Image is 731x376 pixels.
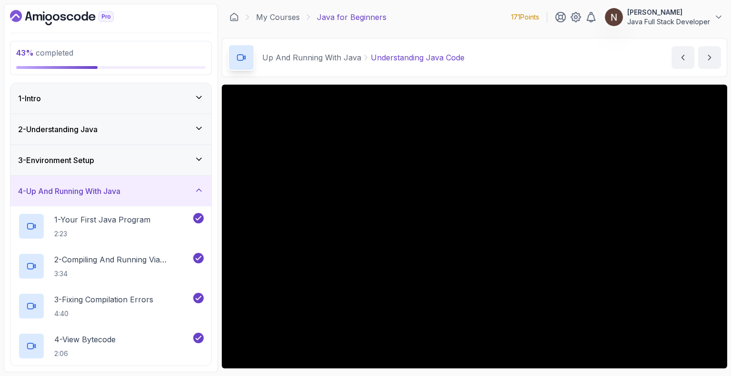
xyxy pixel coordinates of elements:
p: 171 Points [511,12,539,22]
button: 3-Fixing Compilation Errors4:40 [18,293,204,319]
p: 2 - Compiling And Running Via Terminal [54,254,191,265]
p: 1 - Your First Java Program [54,214,150,225]
img: user profile image [605,8,623,26]
p: 4:40 [54,309,153,318]
p: Understanding Java Code [371,52,464,63]
h3: 4 - Up And Running With Java [18,185,120,197]
p: Up And Running With Java [262,52,361,63]
button: 3-Environment Setup [10,145,211,175]
iframe: 7 - Understanding Java Code [222,85,727,368]
button: user profile image[PERSON_NAME]Java Full Stack Developer [604,8,723,27]
button: 1-Your First Java Program2:23 [18,213,204,240]
p: 3:34 [54,269,191,279]
p: [PERSON_NAME] [627,8,710,17]
p: 2:23 [54,229,150,239]
h3: 1 - Intro [18,93,41,104]
button: next content [698,46,721,69]
button: 2-Understanding Java [10,114,211,145]
span: completed [16,48,73,58]
a: Dashboard [10,10,136,25]
a: My Courses [256,11,300,23]
p: Java for Beginners [317,11,386,23]
h3: 3 - Environment Setup [18,154,94,166]
span: 43 % [16,48,34,58]
button: 1-Intro [10,83,211,114]
a: Dashboard [229,12,239,22]
p: 3 - Fixing Compilation Errors [54,294,153,305]
p: Java Full Stack Developer [627,17,710,27]
button: 4-Up And Running With Java [10,176,211,206]
button: 4-View Bytecode2:06 [18,333,204,359]
h3: 2 - Understanding Java [18,124,98,135]
button: previous content [672,46,694,69]
p: 2:06 [54,349,116,358]
button: 2-Compiling And Running Via Terminal3:34 [18,253,204,280]
p: 4 - View Bytecode [54,334,116,345]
